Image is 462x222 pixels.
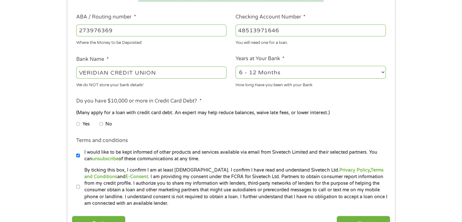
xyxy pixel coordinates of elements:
a: E-Consent [125,174,148,179]
a: unsubscribe [92,156,119,161]
label: Bank Name [76,56,109,63]
label: Terms and conditions [76,137,128,144]
div: Where the Money to be Deposited [76,38,226,46]
label: No [105,121,112,128]
label: Years at Your Bank [236,55,284,62]
div: How long Have you been with your Bank [236,80,386,88]
div: We do NOT store your bank details! [76,80,226,88]
a: Privacy Policy [339,167,369,173]
input: 345634636 [236,24,386,36]
div: (Many apply for a loan with credit card debt. An expert may help reduce balances, waive late fees... [76,109,385,116]
label: Do you have $10,000 or more in Credit Card Debt? [76,98,201,104]
label: ABA / Routing number [76,14,136,20]
label: I would like to be kept informed of other products and services available via email from Sivetech... [80,149,388,162]
label: By ticking this box, I confirm I am at least [DEMOGRAPHIC_DATA]. I confirm I have read and unders... [80,167,388,207]
div: You will need one for a loan. [236,38,386,46]
label: Checking Account Number [236,14,305,20]
input: 263177916 [76,24,226,36]
a: Terms and Conditions [84,167,383,179]
label: Yes [82,121,90,128]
